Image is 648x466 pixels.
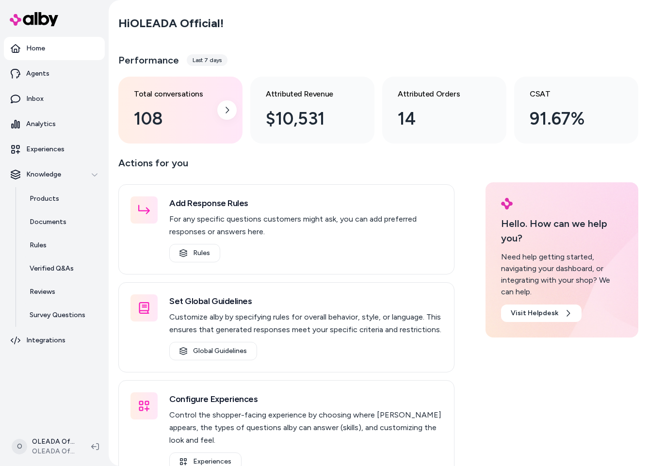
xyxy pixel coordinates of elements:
[501,251,623,298] div: Need help getting started, navigating your dashboard, or integrating with your shop? We can help.
[134,88,211,100] h3: Total conversations
[20,234,105,257] a: Rules
[169,409,442,447] p: Control the shopper-facing experience by choosing where [PERSON_NAME] appears, the types of quest...
[118,16,224,31] h2: Hi OLEADA Official !
[26,170,61,179] p: Knowledge
[30,287,55,297] p: Reviews
[118,77,243,144] a: Total conversations 108
[20,210,105,234] a: Documents
[266,106,343,132] div: $10,531
[169,342,257,360] a: Global Guidelines
[30,241,47,250] p: Rules
[4,37,105,60] a: Home
[530,106,607,132] div: 91.67%
[20,187,105,210] a: Products
[32,447,76,456] span: OLEADA Official
[169,196,442,210] h3: Add Response Rules
[32,437,76,447] p: OLEADA Official Shopify
[30,264,74,273] p: Verified Q&As
[398,106,475,132] div: 14
[26,94,44,104] p: Inbox
[26,145,65,154] p: Experiences
[20,304,105,327] a: Survey Questions
[30,194,59,204] p: Products
[501,216,623,245] p: Hello. How can we help you?
[30,217,66,227] p: Documents
[169,294,442,308] h3: Set Global Guidelines
[169,244,220,262] a: Rules
[118,53,179,67] h3: Performance
[501,305,582,322] a: Visit Helpdesk
[169,392,442,406] h3: Configure Experiences
[10,12,58,26] img: alby Logo
[30,310,85,320] p: Survey Questions
[530,88,607,100] h3: CSAT
[266,88,343,100] h3: Attributed Revenue
[169,213,442,238] p: For any specific questions customers might ask, you can add preferred responses or answers here.
[26,336,65,345] p: Integrations
[20,257,105,280] a: Verified Q&As
[4,87,105,111] a: Inbox
[118,155,454,178] p: Actions for you
[12,439,27,454] span: O
[250,77,374,144] a: Attributed Revenue $10,531
[26,44,45,53] p: Home
[26,119,56,129] p: Analytics
[514,77,638,144] a: CSAT 91.67%
[4,62,105,85] a: Agents
[187,54,227,66] div: Last 7 days
[4,112,105,136] a: Analytics
[134,106,211,132] div: 108
[26,69,49,79] p: Agents
[382,77,506,144] a: Attributed Orders 14
[6,431,83,462] button: OOLEADA Official ShopifyOLEADA Official
[169,311,442,336] p: Customize alby by specifying rules for overall behavior, style, or language. This ensures that ge...
[398,88,475,100] h3: Attributed Orders
[20,280,105,304] a: Reviews
[4,138,105,161] a: Experiences
[501,198,513,209] img: alby Logo
[4,329,105,352] a: Integrations
[4,163,105,186] button: Knowledge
